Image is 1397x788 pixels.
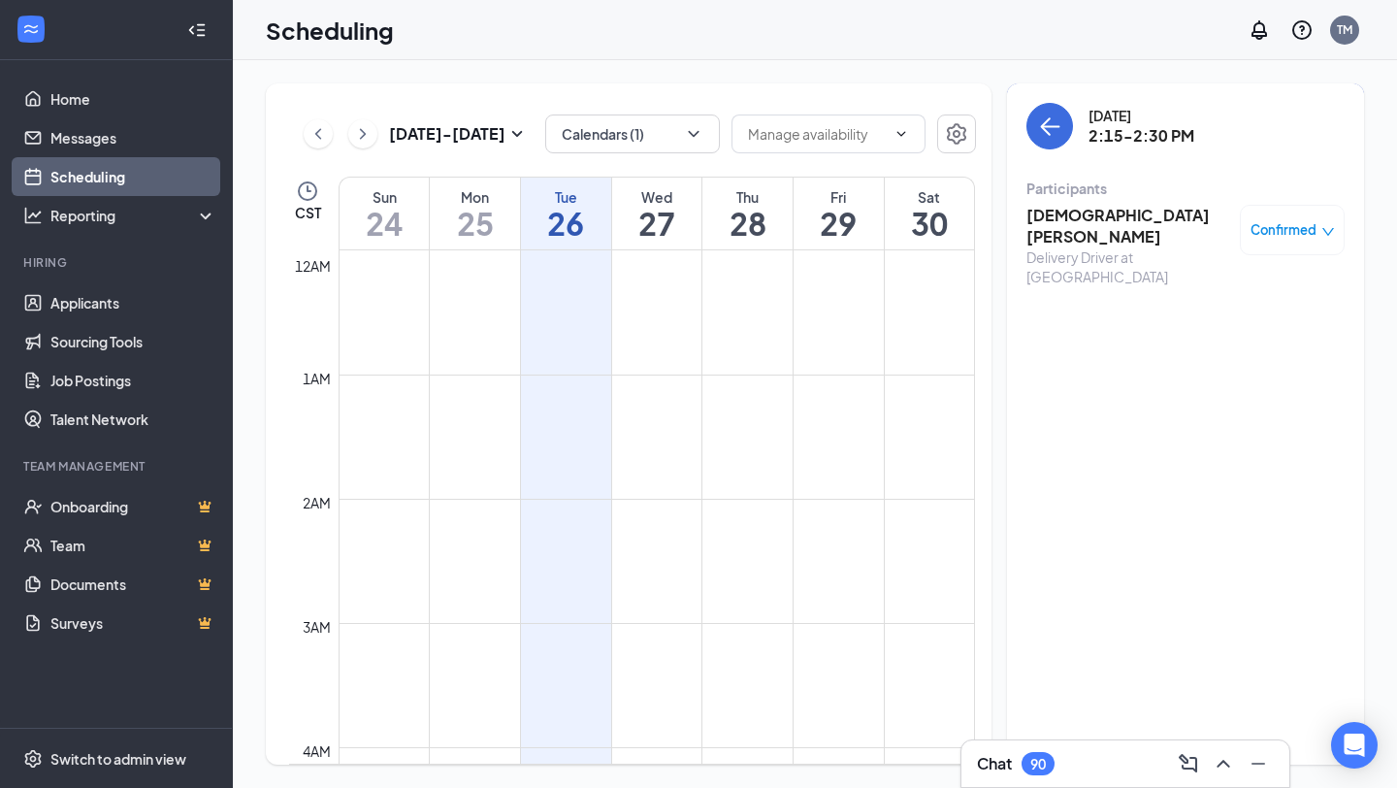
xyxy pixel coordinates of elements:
[340,187,429,207] div: Sun
[794,207,884,240] h1: 29
[299,368,335,389] div: 1am
[309,122,328,146] svg: ChevronLeft
[1173,748,1204,779] button: ComposeMessage
[1026,247,1230,286] div: Delivery Driver at [GEOGRAPHIC_DATA]
[50,526,216,565] a: TeamCrown
[340,207,429,240] h1: 24
[748,123,886,145] input: Manage availability
[545,115,720,153] button: Calendars (1)ChevronDown
[50,322,216,361] a: Sourcing Tools
[50,565,216,604] a: DocumentsCrown
[266,14,394,47] h1: Scheduling
[1248,18,1271,42] svg: Notifications
[299,740,335,762] div: 4am
[50,206,217,225] div: Reporting
[50,118,216,157] a: Messages
[1088,106,1194,125] div: [DATE]
[23,254,212,271] div: Hiring
[893,126,909,142] svg: ChevronDown
[1030,756,1046,772] div: 90
[505,122,529,146] svg: SmallChevronDown
[1331,722,1378,769] div: Open Intercom Messenger
[50,80,216,118] a: Home
[296,180,319,203] svg: Clock
[1290,18,1314,42] svg: QuestionInfo
[1251,220,1316,240] span: Confirmed
[340,178,429,249] a: August 24, 2025
[1088,125,1194,147] h3: 2:15-2:30 PM
[945,122,968,146] svg: Settings
[389,123,505,145] h3: [DATE] - [DATE]
[21,19,41,39] svg: WorkstreamLogo
[977,753,1012,774] h3: Chat
[937,115,976,153] button: Settings
[299,492,335,513] div: 2am
[50,487,216,526] a: OnboardingCrown
[295,203,321,222] span: CST
[348,119,377,148] button: ChevronRight
[885,207,974,240] h1: 30
[885,178,974,249] a: August 30, 2025
[1321,225,1335,239] span: down
[612,187,702,207] div: Wed
[702,178,793,249] a: August 28, 2025
[50,400,216,439] a: Talent Network
[50,361,216,400] a: Job Postings
[684,124,703,144] svg: ChevronDown
[50,157,216,196] a: Scheduling
[430,187,520,207] div: Mon
[521,207,611,240] h1: 26
[50,749,186,769] div: Switch to admin view
[1212,752,1235,775] svg: ChevronUp
[23,749,43,769] svg: Settings
[1026,103,1073,149] button: back-button
[353,122,373,146] svg: ChevronRight
[794,187,884,207] div: Fri
[1026,179,1345,198] div: Participants
[702,207,793,240] h1: 28
[612,207,702,240] h1: 27
[521,178,611,249] a: August 26, 2025
[304,119,333,148] button: ChevronLeft
[702,187,793,207] div: Thu
[794,178,884,249] a: August 29, 2025
[521,187,611,207] div: Tue
[1243,748,1274,779] button: Minimize
[23,206,43,225] svg: Analysis
[1038,115,1061,138] svg: ArrowLeft
[1208,748,1239,779] button: ChevronUp
[1337,21,1352,38] div: TM
[50,604,216,642] a: SurveysCrown
[1026,205,1230,247] h3: [DEMOGRAPHIC_DATA][PERSON_NAME]
[50,283,216,322] a: Applicants
[430,178,520,249] a: August 25, 2025
[187,20,207,40] svg: Collapse
[1247,752,1270,775] svg: Minimize
[23,458,212,475] div: Team Management
[1177,752,1200,775] svg: ComposeMessage
[430,207,520,240] h1: 25
[885,187,974,207] div: Sat
[612,178,702,249] a: August 27, 2025
[291,255,335,277] div: 12am
[299,616,335,638] div: 3am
